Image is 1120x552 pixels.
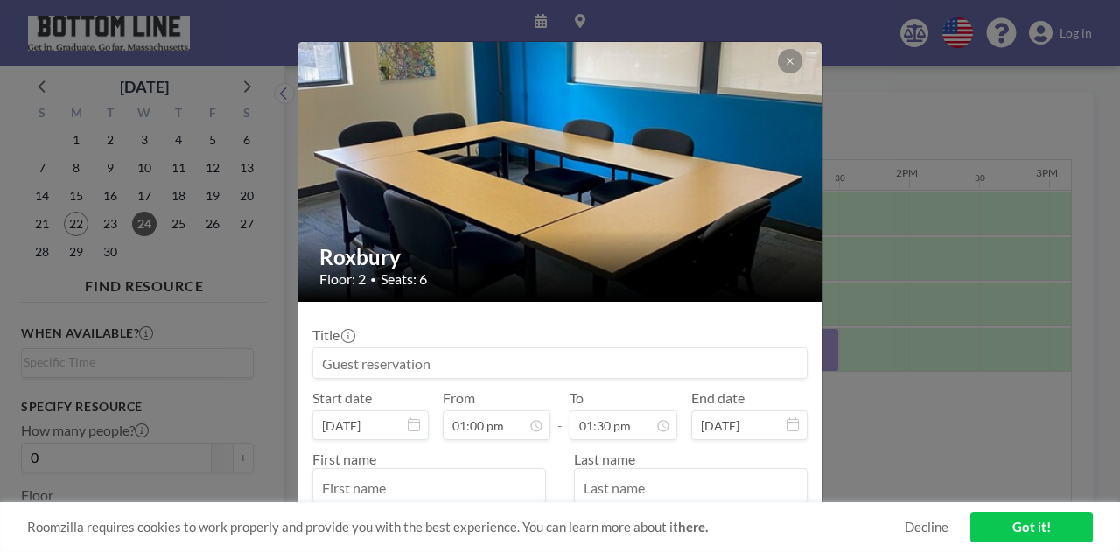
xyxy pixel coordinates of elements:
[970,512,1093,542] a: Got it!
[443,389,475,407] label: From
[557,395,563,434] span: -
[574,451,635,467] label: Last name
[570,389,584,407] label: To
[27,519,905,535] span: Roomzilla requires cookies to work properly and provide you with the best experience. You can lea...
[678,519,708,535] a: here.
[905,519,948,535] a: Decline
[319,244,802,270] h2: Roxbury
[381,270,427,288] span: Seats: 6
[312,389,372,407] label: Start date
[313,472,545,502] input: First name
[312,451,376,467] label: First name
[312,326,353,344] label: Title
[370,273,376,286] span: •
[313,348,807,378] input: Guest reservation
[691,389,745,407] label: End date
[575,472,807,502] input: Last name
[319,270,366,288] span: Floor: 2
